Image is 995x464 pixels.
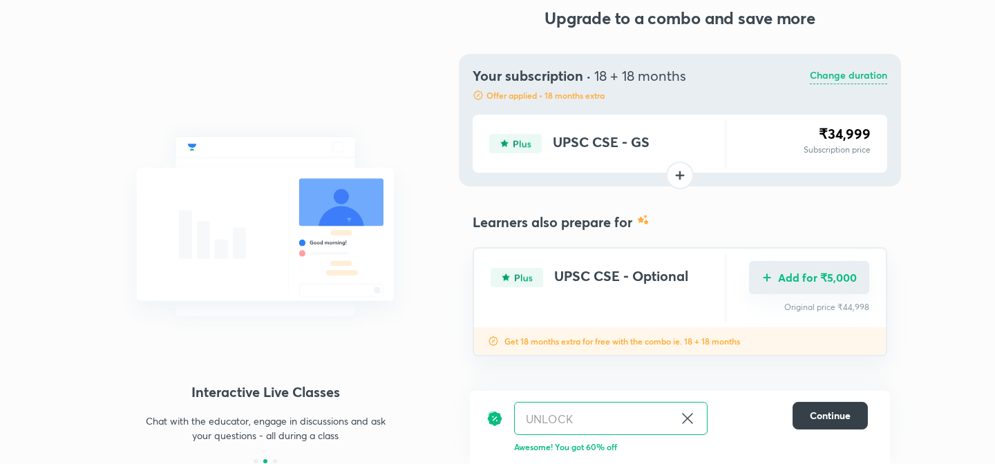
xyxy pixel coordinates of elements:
[761,272,773,283] img: add
[504,336,740,347] p: Get 18 months extra for free with the combo ie. 18 + 18 months
[594,66,686,85] span: 18 + 18 months
[105,382,426,403] h4: Interactive Live Classes
[553,134,650,153] h4: UPSC CSE - GS
[515,403,674,435] input: Have a referral code?
[514,441,868,453] p: Awesome! You got 60% off
[491,268,543,287] img: type
[145,414,386,443] p: Chat with the educator, engage in discussions and ask your questions - all during a class
[473,90,484,101] img: discount
[486,90,605,101] p: Offer applied • 18 months extra
[638,214,649,225] img: combo
[105,106,426,347] img: chat_with_educator_6cb3c64761.svg
[804,144,871,156] p: Subscription price
[810,409,851,423] span: Continue
[810,68,887,84] p: Change duration
[749,261,869,294] button: Add for ₹5,000
[470,7,890,29] h3: Upgrade to a combo and save more
[486,402,503,435] img: discount
[793,402,868,429] button: Continue
[473,68,686,84] h4: Your subscription ·
[819,124,871,143] span: ₹34,999
[554,268,688,287] h4: UPSC CSE - Optional
[749,301,869,313] p: Original price ₹44,998
[488,336,499,347] img: discount
[489,134,542,153] img: type
[473,214,632,231] h4: Learners also prepare for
